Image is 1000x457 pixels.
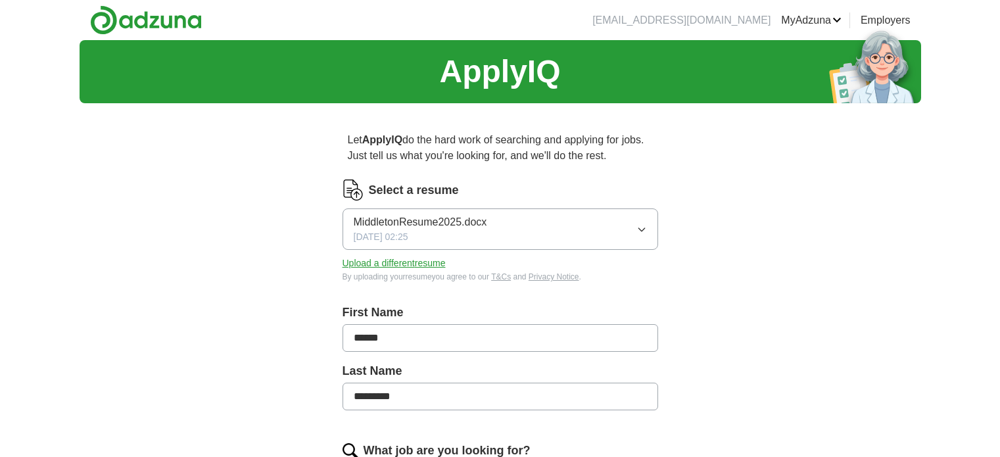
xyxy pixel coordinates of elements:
[491,272,511,281] a: T&Cs
[343,256,446,270] button: Upload a differentresume
[529,272,579,281] a: Privacy Notice
[343,304,658,322] label: First Name
[343,208,658,250] button: MiddletonResume2025.docx[DATE] 02:25
[362,134,402,145] strong: ApplyIQ
[592,12,771,28] li: [EMAIL_ADDRESS][DOMAIN_NAME]
[354,214,487,230] span: MiddletonResume2025.docx
[343,180,364,201] img: CV Icon
[781,12,842,28] a: MyAdzuna
[354,230,408,244] span: [DATE] 02:25
[343,271,658,283] div: By uploading your resume you agree to our and .
[343,127,658,169] p: Let do the hard work of searching and applying for jobs. Just tell us what you're looking for, an...
[90,5,202,35] img: Adzuna logo
[439,48,560,95] h1: ApplyIQ
[343,362,658,380] label: Last Name
[369,181,459,199] label: Select a resume
[861,12,911,28] a: Employers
